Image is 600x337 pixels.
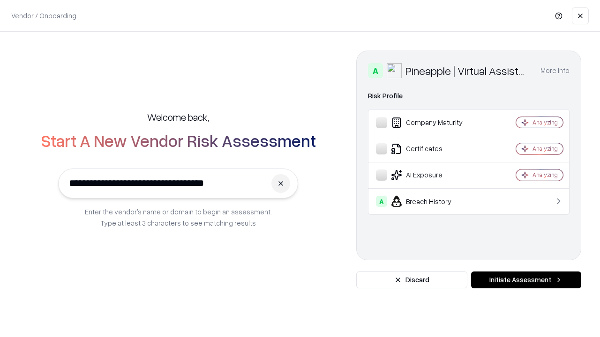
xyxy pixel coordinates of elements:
p: Vendor / Onboarding [11,11,76,21]
h2: Start A New Vendor Risk Assessment [41,131,316,150]
button: More info [540,62,570,79]
div: Analyzing [532,118,558,126]
img: Pineapple | Virtual Assistant Agency [387,63,402,78]
div: A [368,63,383,78]
div: Certificates [376,143,488,154]
div: A [376,196,387,207]
div: Risk Profile [368,90,570,102]
p: Enter the vendor’s name or domain to begin an assessment. Type at least 3 characters to see match... [85,206,272,228]
button: Discard [356,271,467,288]
div: Company Maturity [376,117,488,128]
div: Breach History [376,196,488,207]
div: Pineapple | Virtual Assistant Agency [405,63,529,78]
div: Analyzing [532,145,558,153]
button: Initiate Assessment [471,271,581,288]
div: AI Exposure [376,169,488,181]
h5: Welcome back, [147,110,209,124]
div: Analyzing [532,171,558,179]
